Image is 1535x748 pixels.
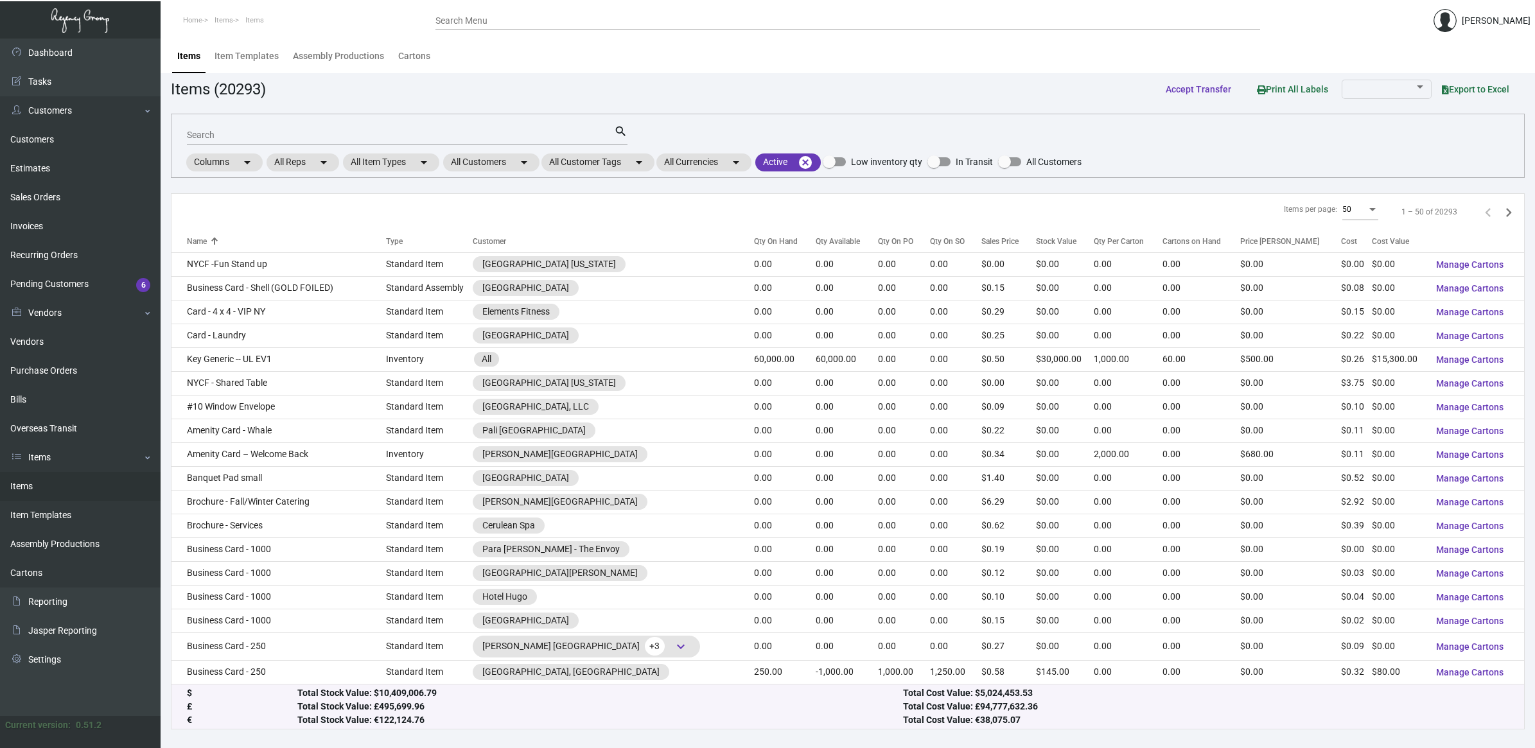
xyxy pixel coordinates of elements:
[1162,419,1240,442] td: 0.00
[1240,371,1341,395] td: $0.00
[1372,490,1426,514] td: $0.00
[930,371,981,395] td: 0.00
[614,124,627,139] mat-icon: search
[930,395,981,419] td: 0.00
[930,300,981,324] td: 0.00
[930,252,981,276] td: 0.00
[930,490,981,514] td: 0.00
[215,49,279,63] div: Item Templates
[816,490,878,514] td: 0.00
[981,236,1019,247] div: Sales Price
[245,16,264,24] span: Items
[1162,371,1240,395] td: 0.00
[1036,514,1094,537] td: $0.00
[1436,402,1504,412] span: Manage Cartons
[482,471,569,485] div: [GEOGRAPHIC_DATA]
[1401,206,1457,218] div: 1 – 50 of 20293
[1426,324,1514,347] button: Manage Cartons
[1436,544,1504,555] span: Manage Cartons
[171,324,386,347] td: Card - Laundry
[1436,592,1504,602] span: Manage Cartons
[1094,442,1162,466] td: 2,000.00
[878,371,930,395] td: 0.00
[981,236,1036,247] div: Sales Price
[482,400,589,413] div: [GEOGRAPHIC_DATA], LLC
[1478,202,1498,222] button: Previous page
[1094,395,1162,419] td: 0.00
[171,561,386,585] td: Business Card - 1000
[386,561,473,585] td: Standard Item
[1426,277,1514,300] button: Manage Cartons
[183,16,202,24] span: Home
[1372,419,1426,442] td: $0.00
[878,466,930,490] td: 0.00
[816,514,878,537] td: 0.00
[1036,300,1094,324] td: $0.00
[1094,276,1162,300] td: 0.00
[1155,78,1241,101] button: Accept Transfer
[1426,661,1514,684] button: Manage Cartons
[482,257,616,271] div: [GEOGRAPHIC_DATA] [US_STATE]
[981,371,1036,395] td: $0.00
[171,490,386,514] td: Brochure - Fall/Winter Catering
[177,49,200,63] div: Items
[1240,442,1341,466] td: $680.00
[816,561,878,585] td: 0.00
[981,537,1036,561] td: $0.19
[754,561,816,585] td: 0.00
[1372,561,1426,585] td: $0.00
[1240,514,1341,537] td: $0.00
[816,324,878,347] td: 0.00
[1436,616,1504,626] span: Manage Cartons
[1162,490,1240,514] td: 0.00
[816,419,878,442] td: 0.00
[482,329,569,342] div: [GEOGRAPHIC_DATA]
[416,155,432,170] mat-icon: arrow_drop_down
[187,236,207,247] div: Name
[878,236,913,247] div: Qty On PO
[816,442,878,466] td: 0.00
[1436,259,1504,270] span: Manage Cartons
[386,371,473,395] td: Standard Item
[1094,300,1162,324] td: 0.00
[1436,521,1504,531] span: Manage Cartons
[1436,331,1504,341] span: Manage Cartons
[1372,276,1426,300] td: $0.00
[398,49,430,63] div: Cartons
[754,419,816,442] td: 0.00
[482,424,586,437] div: Pali [GEOGRAPHIC_DATA]
[386,300,473,324] td: Standard Item
[981,276,1036,300] td: $0.15
[930,514,981,537] td: 0.00
[171,442,386,466] td: Amenity Card – Welcome Back
[1341,276,1372,300] td: $0.08
[1094,371,1162,395] td: 0.00
[1436,283,1504,293] span: Manage Cartons
[1162,561,1240,585] td: 0.00
[930,561,981,585] td: 0.00
[1036,561,1094,585] td: $0.00
[386,490,473,514] td: Standard Item
[878,537,930,561] td: 0.00
[171,537,386,561] td: Business Card - 1000
[816,466,878,490] td: 0.00
[171,347,386,371] td: Key Generic -- UL EV1
[981,324,1036,347] td: $0.25
[1094,419,1162,442] td: 0.00
[1257,84,1328,94] span: Print All Labels
[956,154,993,170] span: In Transit
[1436,449,1504,460] span: Manage Cartons
[1162,395,1240,419] td: 0.00
[1162,276,1240,300] td: 0.00
[482,543,620,556] div: Para [PERSON_NAME] - The Envoy
[1426,562,1514,585] button: Manage Cartons
[1341,236,1357,247] div: Cost
[482,519,535,532] div: Cerulean Spa
[1341,371,1372,395] td: $3.75
[1162,347,1240,371] td: 60.00
[1240,419,1341,442] td: $0.00
[1162,466,1240,490] td: 0.00
[1094,324,1162,347] td: 0.00
[878,236,930,247] div: Qty On PO
[267,153,339,171] mat-chip: All Reps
